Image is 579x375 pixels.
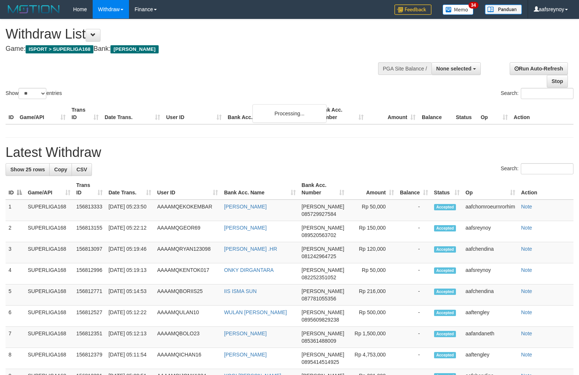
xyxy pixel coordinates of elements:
td: AAAAMQBORIIS25 [154,284,221,306]
th: User ID: activate to sort column ascending [154,178,221,200]
td: 2 [6,221,25,242]
td: SUPERLIGA168 [25,284,73,306]
th: Bank Acc. Number: activate to sort column ascending [299,178,348,200]
th: Game/API [17,103,69,124]
td: SUPERLIGA168 [25,263,73,284]
span: Accepted [434,289,456,295]
td: - [397,327,431,348]
span: Accepted [434,352,456,358]
th: Op [478,103,511,124]
td: SUPERLIGA168 [25,327,73,348]
td: - [397,263,431,284]
a: [PERSON_NAME] [224,204,267,210]
span: [PERSON_NAME] [302,330,344,336]
a: CSV [72,163,92,176]
td: aafsreynoy [463,263,518,284]
td: 1 [6,200,25,221]
span: CSV [76,167,87,172]
th: Bank Acc. Name [225,103,314,124]
td: SUPERLIGA168 [25,200,73,221]
td: Rp 150,000 [347,221,397,242]
td: - [397,348,431,369]
td: - [397,242,431,263]
h4: Game: Bank: [6,45,378,53]
a: Note [521,352,532,358]
a: IIS ISMA SUN [224,288,257,294]
input: Search: [521,88,573,99]
a: Note [521,204,532,210]
td: 156812771 [73,284,106,306]
td: 6 [6,306,25,327]
h1: Withdraw List [6,27,378,42]
th: Balance [418,103,453,124]
td: - [397,284,431,306]
a: Note [521,288,532,294]
span: None selected [436,66,472,72]
th: Balance: activate to sort column ascending [397,178,431,200]
td: 8 [6,348,25,369]
select: Showentries [19,88,46,99]
th: Action [518,178,573,200]
span: Copy 085729927584 to clipboard [302,211,336,217]
th: Date Trans. [102,103,163,124]
th: Status [453,103,478,124]
a: [PERSON_NAME] [224,330,267,336]
span: [PERSON_NAME] [302,288,344,294]
th: Action [511,103,573,124]
span: Copy 087781055356 to clipboard [302,296,336,302]
span: Copy 089520563702 to clipboard [302,232,336,238]
span: Accepted [434,246,456,253]
td: Rp 50,000 [347,263,397,284]
td: AAAAMQGEOR69 [154,221,221,242]
td: Rp 120,000 [347,242,397,263]
td: 156813333 [73,200,106,221]
span: [PERSON_NAME] [302,225,344,231]
span: Accepted [434,225,456,231]
td: Rp 216,000 [347,284,397,306]
img: Button%20Memo.svg [443,4,474,15]
td: aafchomroeurnrorhim [463,200,518,221]
th: Amount [367,103,418,124]
td: [DATE] 05:11:54 [106,348,154,369]
button: None selected [431,62,481,75]
span: [PERSON_NAME] [110,45,158,53]
td: 7 [6,327,25,348]
th: Trans ID: activate to sort column ascending [73,178,106,200]
th: Status: activate to sort column ascending [431,178,463,200]
th: Op: activate to sort column ascending [463,178,518,200]
td: aafchendina [463,242,518,263]
td: 4 [6,263,25,284]
span: Copy 085361488009 to clipboard [302,338,336,344]
div: Processing... [252,104,327,123]
img: MOTION_logo.png [6,4,62,15]
label: Search: [501,163,573,174]
td: - [397,306,431,327]
div: PGA Site Balance / [378,62,431,75]
td: - [397,221,431,242]
span: Accepted [434,310,456,316]
td: AAAAMQKENTOK017 [154,263,221,284]
span: Accepted [434,267,456,274]
td: [DATE] 05:19:13 [106,263,154,284]
span: Show 25 rows [10,167,45,172]
th: Bank Acc. Number [314,103,366,124]
td: 156812527 [73,306,106,327]
td: SUPERLIGA168 [25,242,73,263]
img: Feedback.jpg [394,4,431,15]
td: Rp 50,000 [347,200,397,221]
td: 156812996 [73,263,106,284]
th: Date Trans.: activate to sort column ascending [106,178,154,200]
span: Copy 082252351052 to clipboard [302,274,336,280]
a: [PERSON_NAME] [224,225,267,231]
a: Note [521,267,532,273]
a: [PERSON_NAME] [224,352,267,358]
td: AAAAMQBOLO23 [154,327,221,348]
a: ONKY DIRGANTARA [224,267,274,273]
td: AAAAMQICHAN16 [154,348,221,369]
a: Stop [547,75,568,88]
th: Bank Acc. Name: activate to sort column ascending [221,178,298,200]
td: AAAAMQULAN10 [154,306,221,327]
td: aafandaneth [463,327,518,348]
span: Copy [54,167,67,172]
td: aaftengley [463,306,518,327]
